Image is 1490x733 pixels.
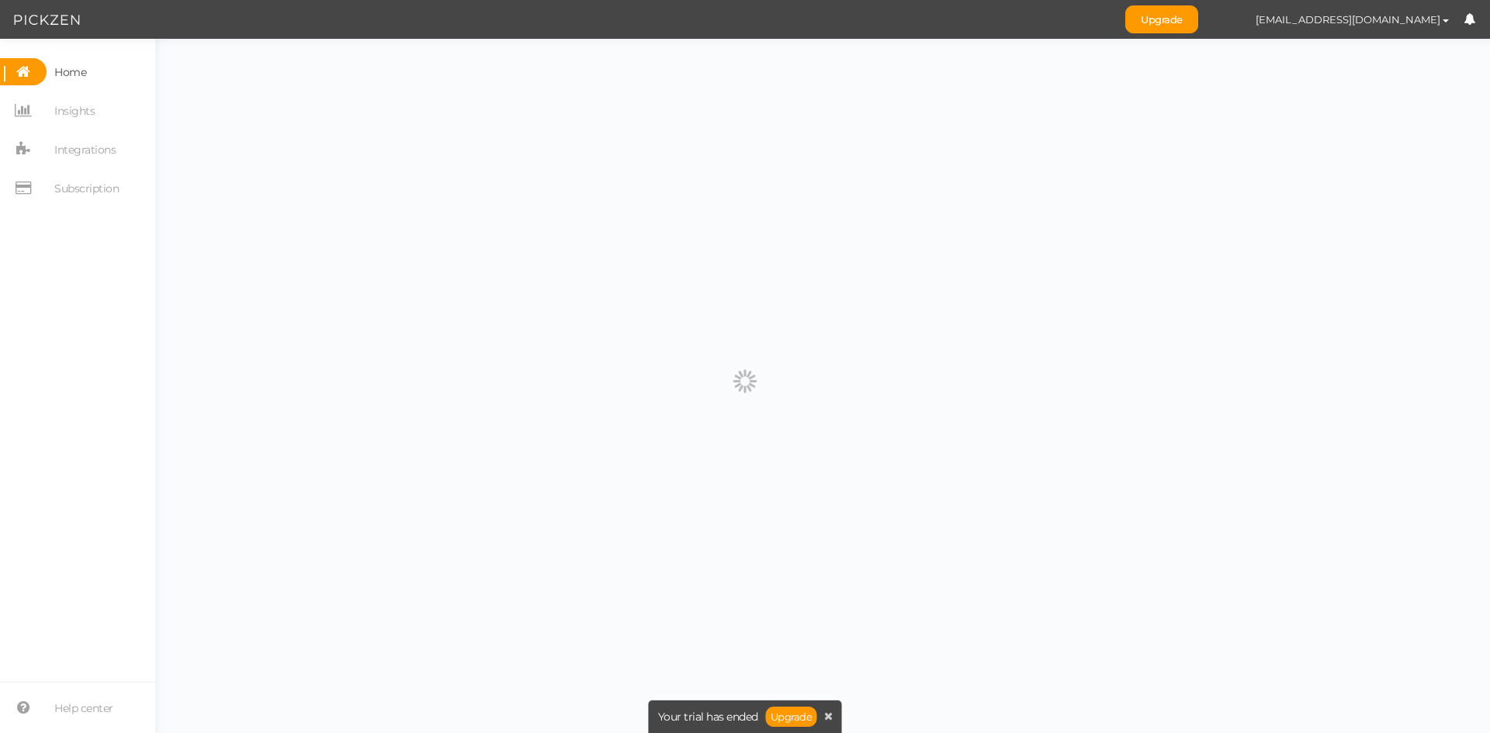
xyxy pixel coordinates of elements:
[54,60,86,85] span: Home
[54,99,95,123] span: Insights
[1214,6,1241,33] img: b3e142cb9089df8073c54e68b41907af
[14,11,80,29] img: Pickzen logo
[54,137,116,162] span: Integrations
[1241,6,1464,33] button: [EMAIL_ADDRESS][DOMAIN_NAME]
[54,176,119,201] span: Subscription
[1125,5,1198,33] a: Upgrade
[1256,13,1440,26] span: [EMAIL_ADDRESS][DOMAIN_NAME]
[658,711,758,722] span: Your trial has ended
[54,696,113,721] span: Help center
[766,707,817,727] a: Upgrade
